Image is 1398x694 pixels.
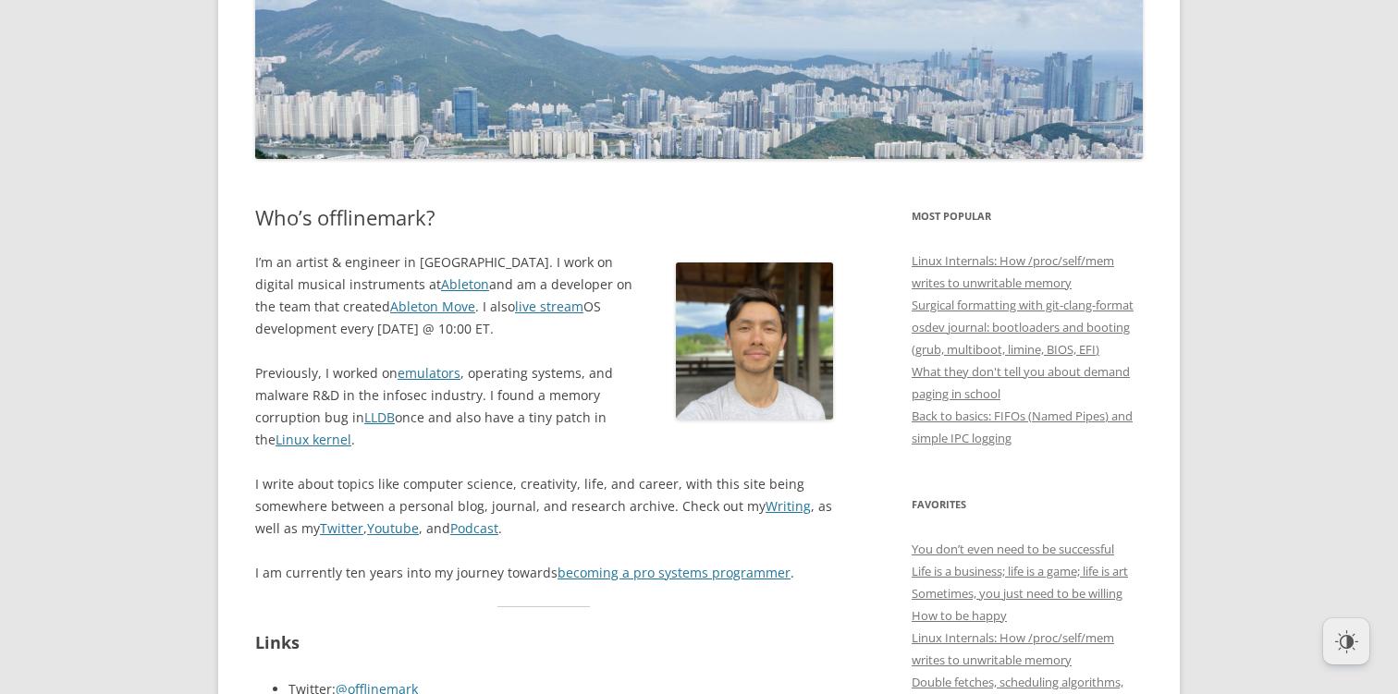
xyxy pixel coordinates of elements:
h1: Who’s offlinemark? [255,205,833,229]
a: Linux kernel [276,431,351,448]
a: Podcast [450,519,498,537]
a: You don’t even need to be successful [912,541,1114,557]
a: Back to basics: FIFOs (Named Pipes) and simple IPC logging [912,408,1133,446]
a: LLDB [364,408,395,426]
a: Youtube [367,519,419,537]
a: Writing [766,497,811,515]
p: I’m an artist & engineer in [GEOGRAPHIC_DATA]. I work on digital musical instruments at and am a ... [255,251,833,340]
a: Surgical formatting with git-clang-format [912,297,1134,313]
p: I write about topics like computer science, creativity, life, and career, with this site being so... [255,473,833,540]
h2: Links [255,629,833,656]
a: Ableton Move [390,298,475,315]
a: Life is a business; life is a game; life is art [912,563,1128,579]
a: emulators [398,364,460,382]
a: Twitter [320,519,363,537]
a: How to be happy [912,607,1007,624]
h3: Most Popular [912,205,1143,227]
a: becoming a pro systems programmer [558,564,791,581]
a: Linux Internals: How /proc/self/mem writes to unwritable memory [912,629,1114,668]
a: Ableton [441,275,489,293]
a: osdev journal: bootloaders and booting (grub, multiboot, limine, BIOS, EFI) [912,319,1130,358]
p: I am currently ten years into my journey towards . [255,562,833,584]
h3: Favorites [912,493,1143,516]
p: Previously, I worked on , operating systems, and malware R&D in the infosec industry. I found a m... [255,362,833,451]
a: live stream [515,298,583,315]
a: Linux Internals: How /proc/self/mem writes to unwritable memory [912,252,1114,291]
a: Sometimes, you just need to be willing [912,585,1122,602]
a: What they don't tell you about demand paging in school [912,363,1130,402]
